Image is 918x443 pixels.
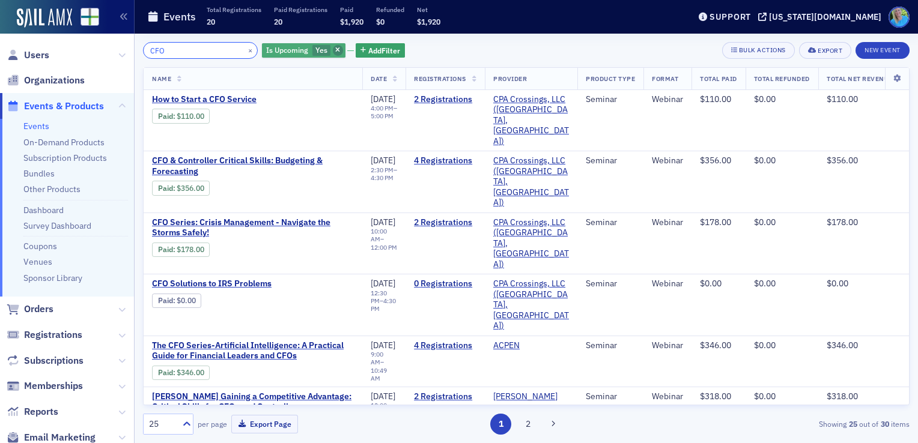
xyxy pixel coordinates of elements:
span: $110.00 [177,112,204,121]
div: Webinar [652,155,683,166]
time: 9:00 AM [371,350,383,366]
span: $356.00 [827,155,858,166]
span: 20 [207,17,215,26]
div: – [371,104,397,120]
a: Dashboard [23,205,64,215]
div: [US_STATE][DOMAIN_NAME] [769,11,881,22]
a: 2 Registrations [414,94,476,105]
a: Paid [158,112,173,121]
span: Registrations [24,328,82,342]
span: $318.00 [700,391,731,402]
span: Yes [315,45,327,55]
button: Export [799,42,851,59]
div: Yes [262,43,345,58]
a: Reports [7,405,58,418]
div: Seminar [586,155,635,166]
span: CPA Crossings, LLC (Rochester, MI) [493,279,569,331]
span: $346.00 [827,340,858,351]
a: How to Start a CFO Service [152,94,354,105]
a: Other Products [23,184,81,194]
span: [DATE] [371,94,395,104]
a: Organizations [7,74,85,87]
span: Registrations [414,74,466,83]
span: Total Refunded [754,74,810,83]
a: 0 Registrations [414,279,476,289]
span: [DATE] [371,391,395,402]
div: Webinar [652,217,683,228]
div: Webinar [652,340,683,351]
button: 1 [490,414,511,435]
span: Profile [889,7,910,28]
a: View Homepage [72,8,99,28]
a: Venues [23,256,52,267]
a: New Event [856,44,910,55]
span: $346.00 [700,340,731,351]
span: $356.00 [177,184,204,193]
time: 5:00 PM [371,112,394,120]
span: [DATE] [371,340,395,351]
span: SURGENT [493,391,569,402]
a: CPA Crossings, LLC ([GEOGRAPHIC_DATA], [GEOGRAPHIC_DATA]) [493,94,569,147]
span: $0.00 [754,94,776,104]
a: Subscription Products [23,152,107,163]
span: $0.00 [754,155,776,166]
time: 4:30 PM [371,173,394,182]
span: Product Type [586,74,635,83]
div: Bulk Actions [739,47,786,53]
div: Export [818,47,842,54]
a: The CFO Series-Artificial Intelligence: A Practical Guide for Financial Leaders and CFOs [152,340,354,361]
div: Seminar [586,94,635,105]
span: Total Paid [700,74,737,83]
div: Paid: 2 - $11000 [152,109,210,123]
span: $1,920 [340,17,363,26]
span: ACPEN [493,340,569,351]
a: Coupons [23,241,57,252]
a: Orders [7,303,53,316]
span: CFO Series: Crisis Management - Navigate the Storms Safely! [152,217,354,238]
img: SailAMX [17,8,72,28]
div: – [371,351,397,382]
span: $1,920 [417,17,440,26]
span: Add Filter [368,45,400,56]
a: Events [23,121,49,131]
time: 12:30 PM [371,289,387,305]
span: $356.00 [700,155,731,166]
span: CPA Crossings, LLC (Rochester, MI) [493,217,569,270]
div: Paid: 4 - $35600 [152,181,210,195]
a: CPA Crossings, LLC ([GEOGRAPHIC_DATA], [GEOGRAPHIC_DATA]) [493,217,569,270]
span: $110.00 [827,94,858,104]
a: Registrations [7,328,82,342]
span: $0.00 [700,278,722,289]
p: Paid Registrations [274,5,327,14]
a: Paid [158,245,173,254]
span: CFO Solutions to IRS Problems [152,279,354,289]
span: $178.00 [177,245,204,254]
a: Survey Dashboard [23,220,91,231]
button: AddFilter [356,43,405,58]
p: Paid [340,5,363,14]
time: 12:00 PM [371,243,397,252]
button: [US_STATE][DOMAIN_NAME] [758,13,886,21]
a: Subscriptions [7,354,84,367]
span: : [158,368,177,377]
button: × [245,44,256,55]
span: [DATE] [371,278,395,289]
a: ACPEN [493,340,520,351]
span: : [158,184,177,193]
span: $0.00 [754,391,776,402]
time: 2:30 PM [371,166,394,174]
div: 25 [149,418,175,430]
span: Is Upcoming [266,45,308,55]
a: Memberships [7,379,83,393]
div: – [371,402,397,425]
div: Seminar [586,217,635,228]
h1: Events [163,10,196,24]
div: Webinar [652,391,683,402]
time: 12:00 PM [371,401,387,417]
div: – [371,289,397,313]
span: : [158,296,177,305]
span: CFO & Controller Critical Skills: Budgeting & Forecasting [152,155,354,176]
span: Organizations [24,74,85,87]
